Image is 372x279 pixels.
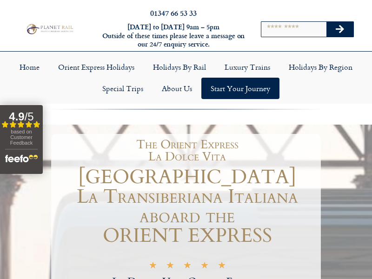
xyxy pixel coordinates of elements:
a: Luxury Trains [215,56,279,78]
i: ★ [166,262,174,271]
a: Special Trips [93,78,153,99]
div: 5/5 [149,261,226,271]
a: Orient Express Holidays [49,56,144,78]
button: Search [326,22,353,37]
i: ★ [183,262,192,271]
a: About Us [153,78,201,99]
a: 01347 66 53 33 [150,7,197,18]
i: ★ [200,262,209,271]
a: Holidays by Region [279,56,362,78]
a: Home [10,56,49,78]
h1: The Orient Express La Dolce Vita [58,139,316,163]
img: Planet Rail Train Holidays Logo [25,23,74,35]
nav: Menu [5,56,367,99]
a: Start your Journey [201,78,279,99]
i: ★ [218,262,226,271]
h6: [DATE] to [DATE] 9am – 5pm Outside of these times please leave a message on our 24/7 enquiry serv... [101,23,246,49]
i: ★ [149,262,157,271]
h1: [GEOGRAPHIC_DATA] La Transiberiana Italiana aboard the ORIENT EXPRESS [53,167,321,246]
a: Holidays by Rail [144,56,215,78]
